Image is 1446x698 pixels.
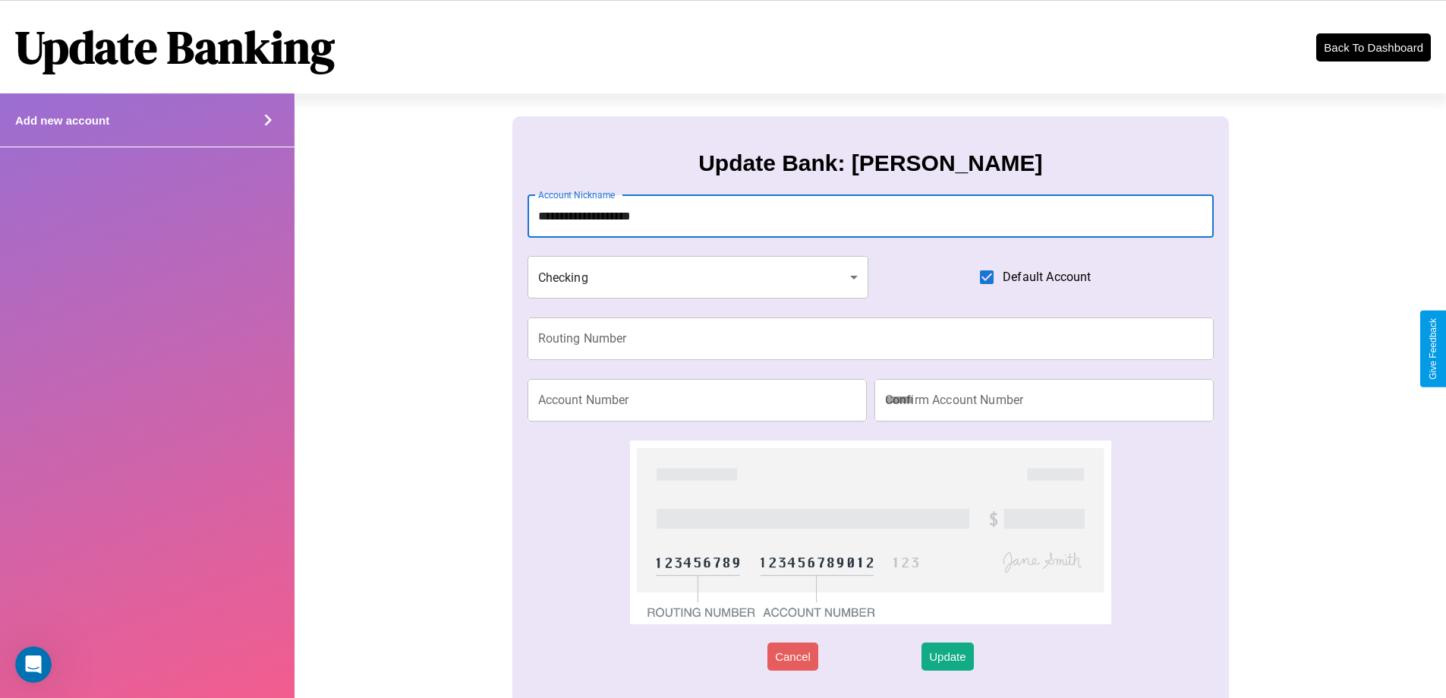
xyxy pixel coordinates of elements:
img: check [630,441,1110,624]
button: Cancel [767,643,818,671]
h4: Add new account [15,114,109,127]
button: Back To Dashboard [1316,33,1431,62]
button: Update [921,643,973,671]
div: Give Feedback [1428,318,1438,380]
iframe: Intercom live chat [15,646,52,683]
div: Checking [528,256,869,298]
h1: Update Banking [15,16,335,78]
label: Account Nickname [538,188,616,201]
h3: Update Bank: [PERSON_NAME] [698,150,1042,176]
span: Default Account [1003,268,1091,286]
